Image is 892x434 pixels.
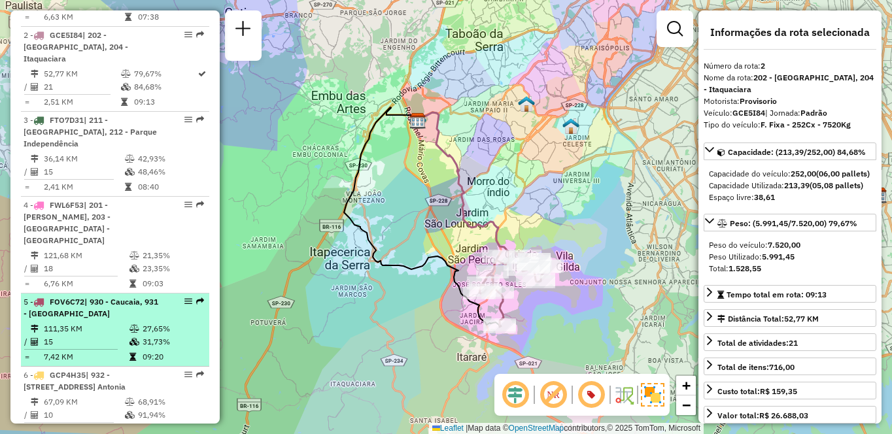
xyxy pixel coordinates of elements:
span: Peso do veículo: [709,240,800,250]
i: Total de Atividades [31,265,39,273]
td: 10 [43,409,124,422]
div: Capacidade do veículo: [709,168,871,180]
div: Valor total: [717,410,808,422]
img: DS Teste [518,95,535,112]
div: Total de itens: [717,361,795,373]
i: Tempo total em rota [125,183,131,191]
strong: (05,08 pallets) [810,180,863,190]
div: Custo total: [717,386,797,397]
span: Tempo total em rota: 09:13 [727,290,827,299]
span: FTO7D31 [50,115,84,125]
strong: 2 [761,61,765,71]
i: Tempo total em rota [125,13,131,21]
a: Zoom in [676,376,696,395]
i: Distância Total [31,252,39,259]
td: = [24,277,30,290]
td: 36,14 KM [43,152,124,165]
i: Rota otimizada [198,70,206,78]
strong: 1.528,55 [729,263,761,273]
a: Valor total:R$ 26.688,03 [704,406,876,424]
span: + [682,377,691,393]
td: 09:13 [133,95,197,108]
div: Distância Total: [717,313,819,325]
em: Opções [184,201,192,209]
span: Ocultar deslocamento [500,379,531,410]
i: Total de Atividades [31,411,39,419]
td: 91,94% [137,409,203,422]
td: 6,63 KM [43,10,124,24]
td: 111,35 KM [43,322,129,335]
i: Tempo total em rota [121,98,128,106]
td: 67,09 KM [43,395,124,409]
i: % de utilização da cubagem [125,168,135,176]
td: = [24,350,30,363]
em: Opções [184,297,192,305]
div: Capacidade: (213,39/252,00) 84,68% [704,163,876,209]
i: Total de Atividades [31,338,39,346]
span: 5 - [24,297,158,318]
td: 79,67% [133,67,197,80]
i: Total de Atividades [31,83,39,91]
div: Espaço livre: [709,192,871,203]
a: Total de itens:716,00 [704,358,876,375]
td: 18 [43,262,129,275]
strong: R$ 159,35 [760,386,797,396]
span: GCE5I84 [50,30,82,40]
strong: 202 - [GEOGRAPHIC_DATA], 204 - Itaquaciara [704,73,874,94]
td: / [24,409,30,422]
span: 3 - [24,115,157,148]
strong: Padrão [800,108,827,118]
h4: Informações da rota selecionada [704,26,876,39]
div: Tipo do veículo: [704,119,876,131]
span: Exibir NR [538,379,569,410]
i: % de utilização do peso [121,70,131,78]
a: Total de atividades:21 [704,333,876,351]
em: Rota exportada [196,31,204,39]
a: Exibir filtros [662,16,688,42]
strong: GCE5I84 [732,108,765,118]
td: 09:03 [142,277,204,290]
strong: 716,00 [769,362,795,372]
em: Rota exportada [196,371,204,378]
td: / [24,165,30,178]
td: = [24,95,30,108]
i: Distância Total [31,325,39,333]
i: % de utilização do peso [125,155,135,163]
span: Exibir número da rota [575,379,607,410]
i: Distância Total [31,398,39,406]
a: Custo total:R$ 159,35 [704,382,876,399]
i: Distância Total [31,155,39,163]
a: OpenStreetMap [509,424,564,433]
td: 6,76 KM [43,277,129,290]
span: Peso: (5.991,45/7.520,00) 79,67% [730,218,857,228]
em: Opções [184,116,192,124]
i: % de utilização da cubagem [125,411,135,419]
td: 15 [43,165,124,178]
i: % de utilização da cubagem [129,338,139,346]
a: Distância Total:52,77 KM [704,309,876,327]
span: 6 - [24,370,126,392]
span: | 211 - [GEOGRAPHIC_DATA], 212 - Parque Independência [24,115,157,148]
strong: 21 [789,338,798,348]
td: / [24,335,30,348]
div: Total: [709,263,871,275]
i: % de utilização da cubagem [121,83,131,91]
td: 68,91% [137,395,203,409]
td: 21,35% [142,249,204,262]
i: Tempo total em rota [129,280,136,288]
span: 2 - [24,30,128,63]
td: 09:20 [142,350,204,363]
div: Motorista: [704,95,876,107]
em: Opções [184,371,192,378]
strong: (06,00 pallets) [816,169,870,178]
span: | Jornada: [765,108,827,118]
a: Capacidade: (213,39/252,00) 84,68% [704,142,876,160]
a: Zoom out [676,395,696,415]
a: Nova sessão e pesquisa [230,16,256,45]
td: 2,41 KM [43,180,124,193]
strong: Provisorio [740,96,777,106]
td: / [24,262,30,275]
span: | 930 - Caucaia, 931 - [GEOGRAPHIC_DATA] [24,297,158,318]
em: Opções [184,31,192,39]
strong: 252,00 [791,169,816,178]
